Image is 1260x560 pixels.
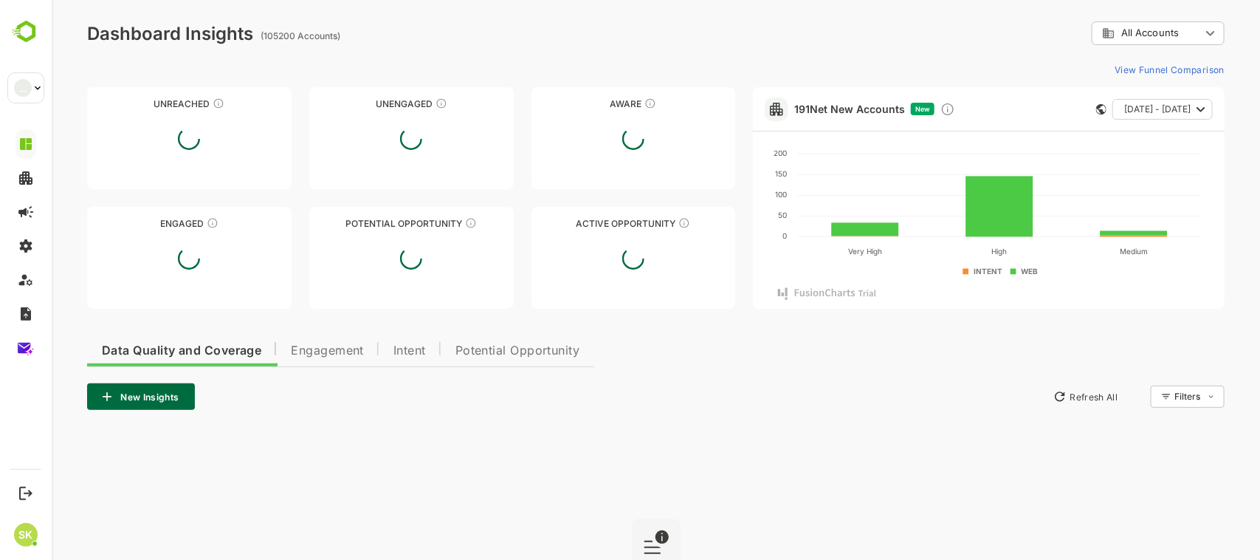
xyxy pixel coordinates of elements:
div: Filters [1121,383,1173,410]
text: 150 [723,169,735,178]
div: Dashboard Insights [35,23,202,44]
text: WEB [970,267,987,276]
text: Very High [796,247,830,256]
div: Filters [1123,391,1149,402]
div: Engaged [35,218,240,229]
div: Potential Opportunity [258,218,462,229]
span: Engagement [239,345,312,357]
div: Discover new ICP-fit accounts showing engagement — via intent surges, anonymous website visits, L... [889,102,903,117]
button: New Insights [35,383,143,410]
div: These accounts have not shown enough engagement and need nurturing [384,98,396,109]
span: Intent [342,345,374,357]
div: Active Opportunity [480,218,684,229]
div: These accounts have just entered the buying cycle and need further nurturing [593,98,605,109]
div: These accounts are warm, further nurturing would qualify them to MQAs [155,217,167,229]
div: These accounts have not been engaged with for a defined time period [161,98,173,109]
span: New [864,105,878,113]
div: All Accounts [1040,19,1173,48]
div: These accounts have open opportunities which might be at any of the Sales Stages [627,217,638,229]
div: This card does not support filter and segments [1044,104,1055,115]
span: [DATE] - [DATE] [1073,100,1139,119]
div: Unreached [35,98,240,109]
button: Logout [16,483,35,503]
span: All Accounts [1070,27,1127,38]
span: Potential Opportunity [404,345,529,357]
button: Refresh All [995,385,1073,409]
text: 100 [723,190,735,199]
text: High [940,247,956,256]
div: All Accounts [1050,27,1149,40]
div: __ [14,79,32,97]
div: Aware [480,98,684,109]
button: View Funnel Comparison [1057,58,1173,81]
button: [DATE] - [DATE] [1061,99,1161,120]
span: Data Quality and Coverage [50,345,210,357]
div: These accounts are MQAs and can be passed on to Inside Sales [413,217,425,229]
text: Medium [1068,247,1096,256]
text: 200 [722,148,735,157]
div: Unengaged [258,98,462,109]
text: 0 [731,231,735,240]
div: SK [14,523,38,547]
text: 50 [726,211,735,219]
img: BambooboxLogoMark.f1c84d78b4c51b1a7b5f700c9845e183.svg [7,18,45,46]
a: 191Net New Accounts [743,103,853,115]
ag: (105200 Accounts) [209,30,293,41]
